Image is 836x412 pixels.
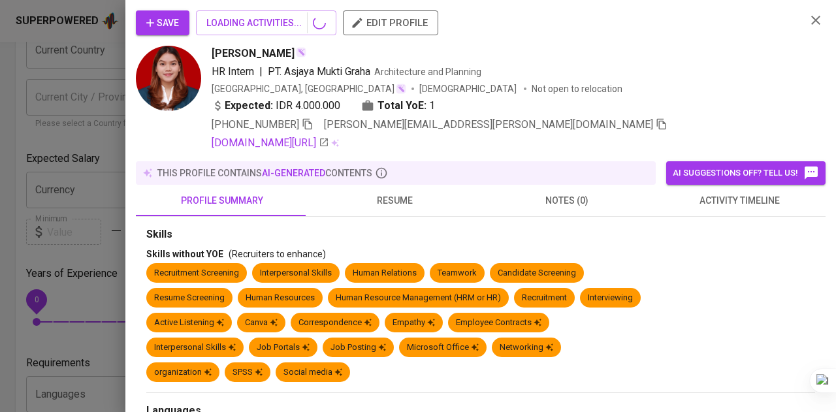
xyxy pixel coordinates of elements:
[212,82,406,95] div: [GEOGRAPHIC_DATA], [GEOGRAPHIC_DATA]
[489,193,645,209] span: notes (0)
[522,292,567,304] div: Recruitment
[419,82,519,95] span: [DEMOGRAPHIC_DATA]
[154,267,239,279] div: Recruitment Screening
[154,341,236,354] div: Interpersonal Skills
[212,65,254,78] span: HR Intern
[673,165,819,181] span: AI suggestions off? Tell us!
[396,84,406,94] img: magic_wand.svg
[316,193,473,209] span: resume
[429,98,435,114] span: 1
[154,366,212,379] div: organization
[196,10,336,35] button: LOADING ACTIVITIES...
[393,317,435,329] div: Empathy
[136,46,201,111] img: 83752468ab67c0858506d66d84075cd7.jpg
[353,14,428,31] span: edit profile
[588,292,633,304] div: Interviewing
[324,118,653,131] span: [PERSON_NAME][EMAIL_ADDRESS][PERSON_NAME][DOMAIN_NAME]
[146,249,223,259] span: Skills without YOE
[283,366,342,379] div: Social media
[532,82,622,95] p: Not open to relocation
[229,249,326,259] span: (Recruiters to enhance)
[206,15,326,31] span: LOADING ACTIVITIES...
[374,67,481,77] span: Architecture and Planning
[136,10,189,35] button: Save
[330,341,386,354] div: Job Posting
[343,17,438,27] a: edit profile
[666,161,826,185] button: AI suggestions off? Tell us!
[343,10,438,35] button: edit profile
[146,227,815,242] div: Skills
[260,267,332,279] div: Interpersonal Skills
[146,15,179,31] span: Save
[661,193,818,209] span: activity timeline
[298,317,372,329] div: Correspondence
[498,267,576,279] div: Candidate Screening
[245,317,278,329] div: Canva
[212,135,329,151] a: [DOMAIN_NAME][URL]
[500,341,553,354] div: Networking
[378,98,426,114] b: Total YoE:
[212,118,299,131] span: [PHONE_NUMBER]
[157,166,372,180] p: this profile contains contents
[268,65,370,78] span: PT. Asjaya Mukti Graha
[246,292,315,304] div: Human Resources
[353,267,417,279] div: Human Relations
[212,98,340,114] div: IDR 4.000.000
[154,317,224,329] div: Active Listening
[154,292,225,304] div: Resume Screening
[212,46,295,61] span: [PERSON_NAME]
[456,317,541,329] div: Employee Contracts
[336,292,501,304] div: Human Resource Management (HRM or HR)
[296,47,306,57] img: magic_wand.svg
[233,366,263,379] div: SPSS
[407,341,479,354] div: Microsoft Office
[262,168,325,178] span: AI-generated
[225,98,273,114] b: Expected:
[259,64,263,80] span: |
[144,193,300,209] span: profile summary
[257,341,310,354] div: Job Portals
[438,267,477,279] div: Teamwork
